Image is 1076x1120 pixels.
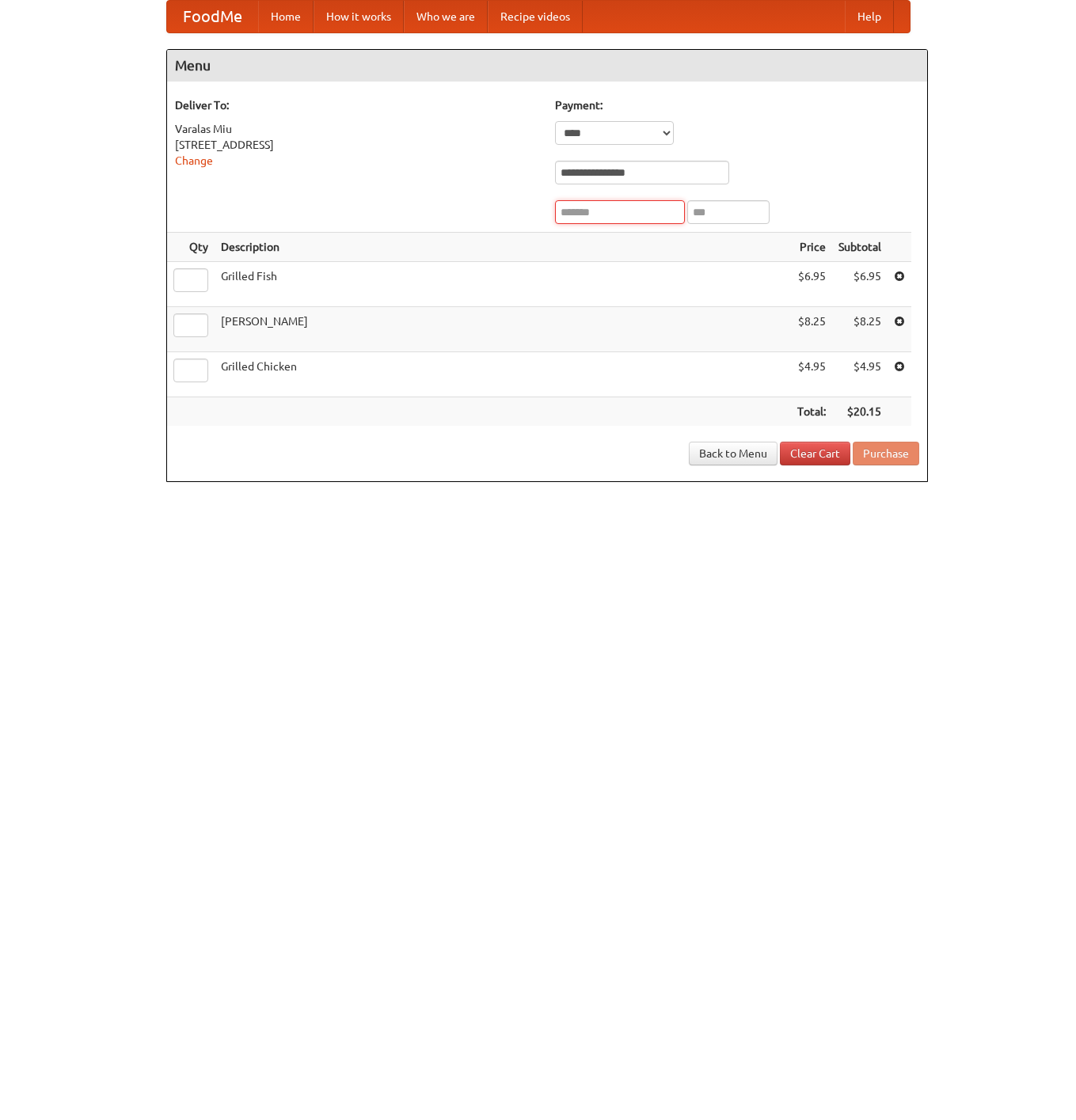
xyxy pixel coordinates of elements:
[175,137,539,153] div: [STREET_ADDRESS]
[175,121,539,137] div: Varalas Miu
[791,397,832,427] th: Total:
[689,442,778,465] a: Back to Menu
[488,1,583,32] a: Recipe videos
[791,307,832,352] td: $8.25
[175,97,539,113] h5: Deliver To:
[215,352,791,397] td: Grilled Chicken
[791,233,832,262] th: Price
[832,397,888,427] th: $20.15
[215,233,791,262] th: Description
[175,154,213,167] a: Change
[832,262,888,307] td: $6.95
[215,307,791,352] td: [PERSON_NAME]
[258,1,314,32] a: Home
[845,1,894,32] a: Help
[555,97,919,113] h5: Payment:
[404,1,488,32] a: Who we are
[167,1,258,32] a: FoodMe
[167,50,927,82] h4: Menu
[832,307,888,352] td: $8.25
[314,1,404,32] a: How it works
[215,262,791,307] td: Grilled Fish
[791,262,832,307] td: $6.95
[853,442,919,465] button: Purchase
[791,352,832,397] td: $4.95
[780,442,850,465] a: Clear Cart
[167,233,215,262] th: Qty
[832,352,888,397] td: $4.95
[832,233,888,262] th: Subtotal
